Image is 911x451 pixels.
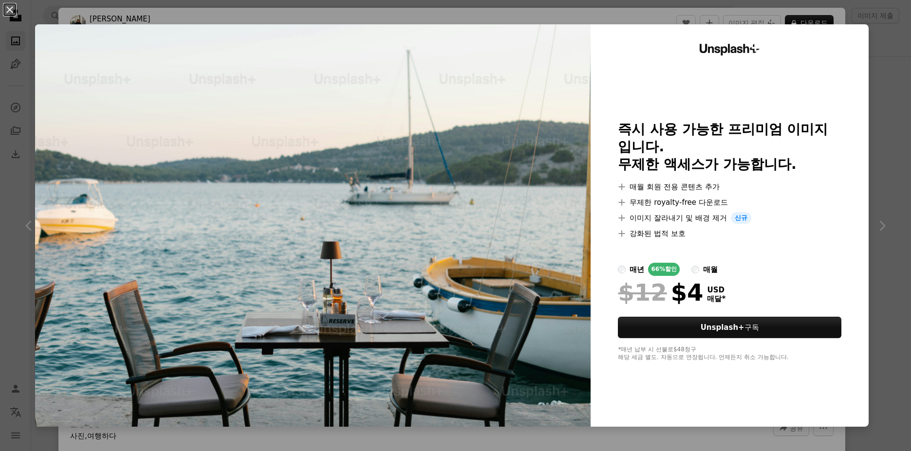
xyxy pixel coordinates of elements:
input: 매월 [691,266,699,273]
div: 66% 할인 [648,263,680,276]
div: *매년 납부 시 선불로 $48 청구 해당 세금 별도. 자동으로 연장됩니다. 언제든지 취소 가능합니다. [618,346,841,361]
div: $4 [618,280,703,305]
li: 강화된 법적 보호 [618,228,841,239]
li: 이미지 잘라내기 및 배경 제거 [618,212,841,224]
input: 매년66%할인 [618,266,626,273]
button: Unsplash+구독 [618,317,841,338]
span: USD [707,286,725,294]
span: $12 [618,280,667,305]
li: 매월 회원 전용 콘텐츠 추가 [618,181,841,193]
strong: Unsplash+ [701,323,744,332]
h2: 즉시 사용 가능한 프리미엄 이미지입니다. 무제한 액세스가 가능합니다. [618,121,841,173]
div: 매월 [703,264,718,275]
span: 신규 [731,212,751,224]
div: 매년 [630,264,644,275]
li: 무제한 royalty-free 다운로드 [618,197,841,208]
